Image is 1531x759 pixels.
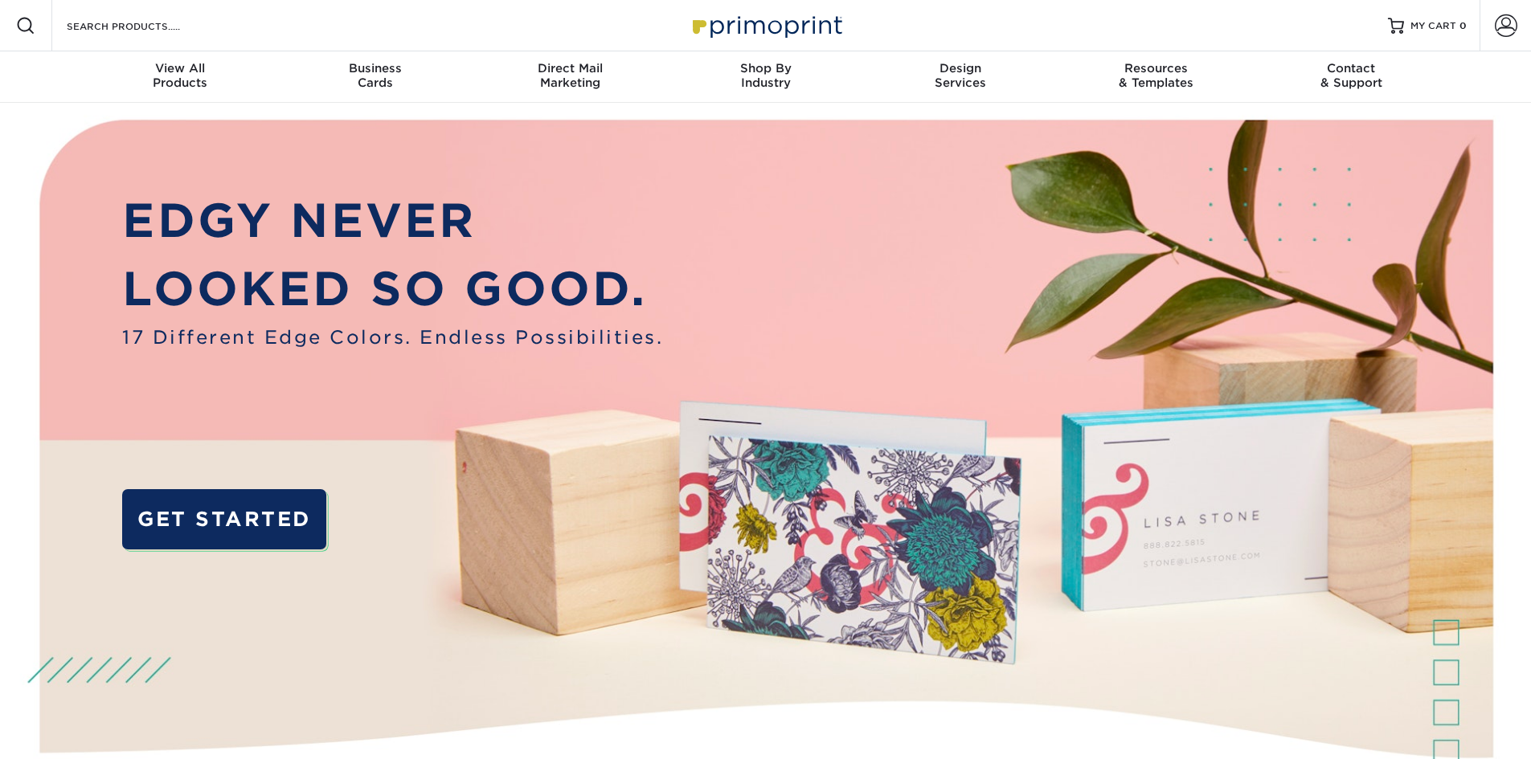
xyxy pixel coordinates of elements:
input: SEARCH PRODUCTS..... [65,16,222,35]
a: DesignServices [863,51,1058,103]
span: View All [83,61,278,75]
span: Shop By [668,61,863,75]
img: Primoprint [686,8,846,43]
p: EDGY NEVER [122,186,663,255]
div: Products [83,61,278,90]
span: Business [277,61,473,75]
div: Industry [668,61,863,90]
a: Direct MailMarketing [473,51,668,103]
div: & Support [1254,61,1449,90]
a: View AllProducts [83,51,278,103]
span: Design [863,61,1058,75]
span: MY CART [1410,19,1456,33]
span: Resources [1058,61,1254,75]
p: LOOKED SO GOOD. [122,255,663,324]
a: GET STARTED [122,489,325,549]
a: Shop ByIndustry [668,51,863,103]
span: 17 Different Edge Colors. Endless Possibilities. [122,324,663,351]
span: Contact [1254,61,1449,75]
div: Cards [277,61,473,90]
div: & Templates [1058,61,1254,90]
a: BusinessCards [277,51,473,103]
div: Services [863,61,1058,90]
span: 0 [1459,20,1467,31]
a: Contact& Support [1254,51,1449,103]
div: Marketing [473,61,668,90]
span: Direct Mail [473,61,668,75]
a: Resources& Templates [1058,51,1254,103]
